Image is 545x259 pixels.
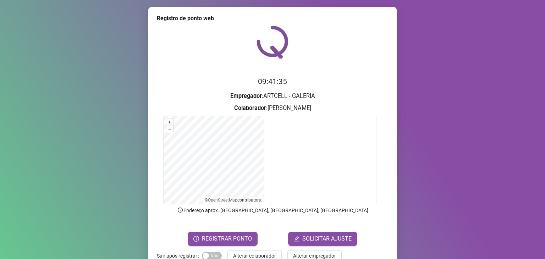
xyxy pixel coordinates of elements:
[302,235,352,243] span: SOLICITAR AJUSTE
[521,235,538,252] iframe: Intercom live chat
[193,236,199,242] span: clock-circle
[234,105,266,111] strong: Colaborador
[166,119,173,126] button: +
[157,14,388,23] div: Registro de ponto web
[157,104,388,113] h3: : [PERSON_NAME]
[257,26,288,59] img: QRPoint
[157,92,388,101] h3: : ARTCELL - GALERIA
[294,236,299,242] span: edit
[188,232,258,246] button: REGISTRAR PONTO
[202,235,252,243] span: REGISTRAR PONTO
[205,198,262,203] li: © contributors.
[288,232,357,246] button: editSOLICITAR AJUSTE
[230,93,262,99] strong: Empregador
[177,207,183,213] span: info-circle
[157,206,388,214] p: Endereço aprox. : [GEOGRAPHIC_DATA], [GEOGRAPHIC_DATA], [GEOGRAPHIC_DATA]
[208,198,237,203] a: OpenStreetMap
[166,126,173,133] button: –
[258,77,287,86] time: 09:41:35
